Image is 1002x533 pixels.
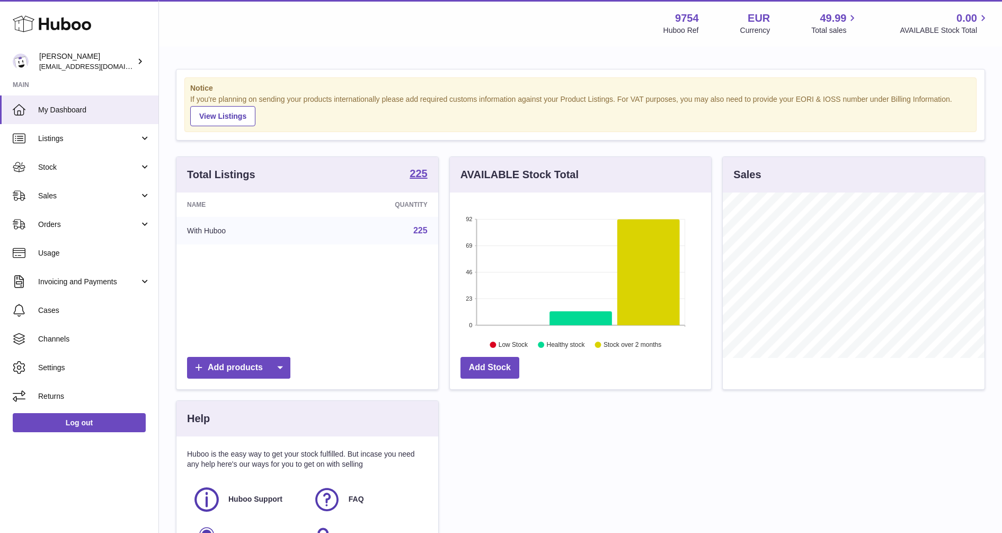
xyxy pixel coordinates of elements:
td: With Huboo [176,217,314,244]
span: Stock [38,162,139,172]
span: Huboo Support [228,494,282,504]
span: My Dashboard [38,105,150,115]
th: Quantity [314,193,438,217]
strong: Notice [190,83,971,93]
a: 225 [410,168,427,181]
span: Cases [38,305,150,316]
h3: Sales [733,168,761,182]
span: Total sales [811,25,858,36]
div: Huboo Ref [663,25,699,36]
div: Currency [740,25,770,36]
text: 69 [466,242,472,249]
span: Usage [38,248,150,258]
text: 92 [466,216,472,222]
p: Huboo is the easy way to get your stock fulfilled. But incase you need any help here's our ways f... [187,449,428,469]
strong: EUR [748,11,770,25]
text: Stock over 2 months [604,341,661,348]
span: Channels [38,334,150,344]
span: Orders [38,220,139,230]
a: FAQ [313,485,422,514]
text: 0 [469,322,472,328]
a: Huboo Support [192,485,302,514]
span: 49.99 [820,11,846,25]
img: info@fieldsluxury.london [13,54,29,69]
h3: Total Listings [187,168,255,182]
strong: 9754 [675,11,699,25]
div: If you're planning on sending your products internationally please add required customs informati... [190,94,971,126]
th: Name [176,193,314,217]
text: Healthy stock [546,341,585,348]
div: [PERSON_NAME] [39,51,135,72]
a: 49.99 Total sales [811,11,858,36]
span: Sales [38,191,139,201]
span: AVAILABLE Stock Total [900,25,989,36]
text: 23 [466,295,472,302]
span: Invoicing and Payments [38,277,139,287]
span: [EMAIL_ADDRESS][DOMAIN_NAME] [39,62,156,71]
a: Add Stock [460,357,519,379]
span: FAQ [349,494,364,504]
text: Low Stock [499,341,528,348]
a: 0.00 AVAILABLE Stock Total [900,11,989,36]
a: View Listings [190,106,255,126]
a: Add products [187,357,290,379]
span: Listings [38,134,139,144]
strong: 225 [410,168,427,179]
span: 0.00 [956,11,977,25]
a: 225 [413,226,428,235]
a: Log out [13,413,146,432]
h3: AVAILABLE Stock Total [460,168,579,182]
span: Settings [38,363,150,373]
h3: Help [187,412,210,426]
span: Returns [38,391,150,401]
text: 46 [466,269,472,275]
